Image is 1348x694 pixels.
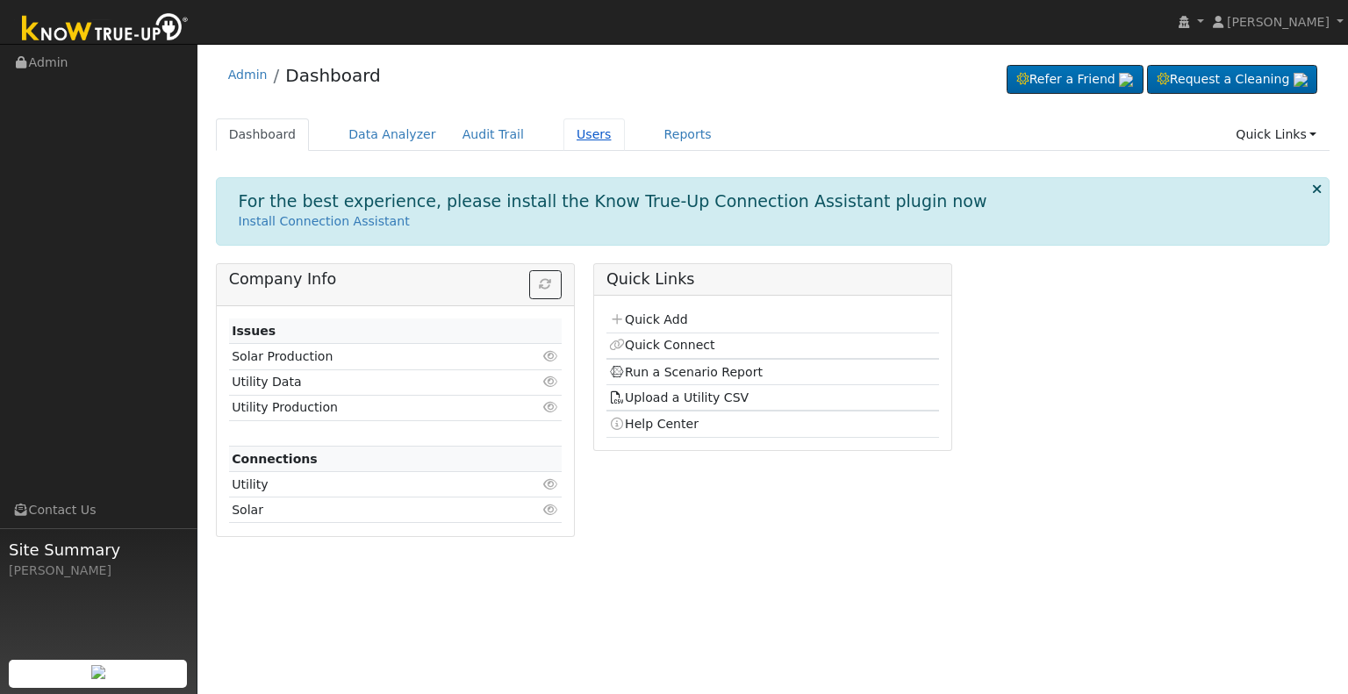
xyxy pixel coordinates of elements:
span: [PERSON_NAME] [1227,15,1330,29]
h1: For the best experience, please install the Know True-Up Connection Assistant plugin now [239,191,987,211]
a: Data Analyzer [335,118,449,151]
i: Click to view [543,401,559,413]
td: Utility Data [229,369,508,395]
a: Quick Links [1223,118,1330,151]
div: [PERSON_NAME] [9,562,188,580]
a: Users [563,118,625,151]
h5: Quick Links [606,270,939,289]
i: Click to view [543,504,559,516]
a: Quick Add [609,312,687,326]
span: Site Summary [9,538,188,562]
img: retrieve [91,665,105,679]
a: Run a Scenario Report [609,365,763,379]
a: Dashboard [285,65,381,86]
i: Click to view [543,350,559,362]
a: Admin [228,68,268,82]
a: Install Connection Assistant [239,214,410,228]
img: retrieve [1119,73,1133,87]
i: Click to view [543,478,559,490]
td: Utility [229,472,508,497]
img: retrieve [1294,73,1308,87]
i: Click to view [543,376,559,388]
a: Help Center [609,417,699,431]
a: Dashboard [216,118,310,151]
td: Solar [229,497,508,523]
a: Audit Trail [449,118,537,151]
a: Refer a Friend [1007,65,1144,95]
a: Quick Connect [609,338,714,352]
img: Know True-Up [13,10,197,49]
a: Upload a Utility CSV [609,390,749,404]
h5: Company Info [229,270,562,289]
td: Solar Production [229,344,508,369]
a: Request a Cleaning [1147,65,1317,95]
strong: Connections [232,452,318,466]
a: Reports [651,118,725,151]
td: Utility Production [229,395,508,420]
strong: Issues [232,324,276,338]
